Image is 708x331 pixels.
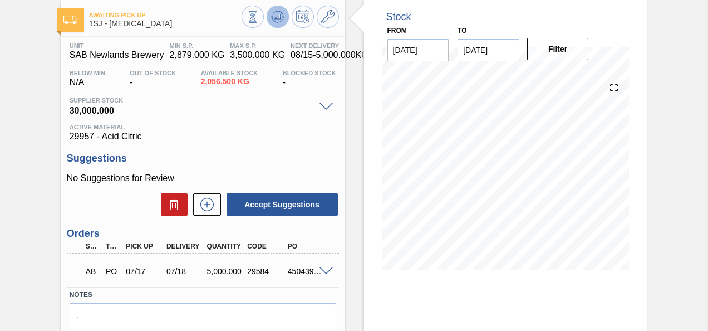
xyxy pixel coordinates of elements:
button: Update Chart [267,6,289,28]
span: 08/15 - 5,000.000 KG [291,50,368,60]
div: Code [244,242,288,250]
span: 3,500.000 KG [230,50,285,60]
button: Stocks Overview [242,6,264,28]
span: Available Stock [201,70,258,76]
h3: Orders [67,228,339,240]
button: Accept Suggestions [227,193,338,216]
label: From [387,27,407,35]
span: 1SJ - Citric Acid [89,20,242,28]
div: 29584 [244,267,288,276]
span: Active Material [70,124,336,130]
div: Delete Suggestions [155,193,188,216]
div: Delivery [164,242,207,250]
span: Out Of Stock [130,70,176,76]
span: 29957 - Acid Citric [70,132,336,142]
div: 4504398320 [285,267,328,276]
button: Schedule Inventory [292,6,314,28]
p: AB [86,267,99,276]
span: Blocked Stock [283,70,336,76]
div: Stock [386,11,411,23]
input: mm/dd/yyyy [458,39,519,61]
span: 30,000.000 [70,104,314,115]
span: Below Min [70,70,105,76]
button: Filter [527,38,589,60]
h3: Suggestions [67,153,339,164]
span: MIN S.P. [170,42,225,49]
div: Pick up [123,242,166,250]
div: - [280,70,339,87]
div: 07/17/2025 [123,267,166,276]
span: Next Delivery [291,42,368,49]
input: mm/dd/yyyy [387,39,449,61]
div: PO [285,242,328,250]
div: 5,000.000 [204,267,248,276]
span: Awaiting Pick Up [89,12,242,18]
span: SAB Newlands Brewery [70,50,164,60]
span: 2,879.000 KG [170,50,225,60]
span: 2,056.500 KG [201,77,258,86]
label: Notes [70,287,336,303]
div: 07/18/2025 [164,267,207,276]
div: New suggestion [188,193,221,216]
div: Quantity [204,242,248,250]
div: Purchase order [103,267,122,276]
div: N/A [67,70,108,87]
div: - [127,70,179,87]
span: MAX S.P. [230,42,285,49]
img: Ícone [63,16,77,24]
div: Accept Suggestions [221,192,339,217]
div: Awaiting Pick Up [83,259,102,284]
div: Step [83,242,102,250]
span: Supplier Stock [70,97,314,104]
label: to [458,27,466,35]
div: Type [103,242,122,250]
button: Go to Master Data / General [317,6,339,28]
p: No Suggestions for Review [67,173,339,183]
span: Unit [70,42,164,49]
